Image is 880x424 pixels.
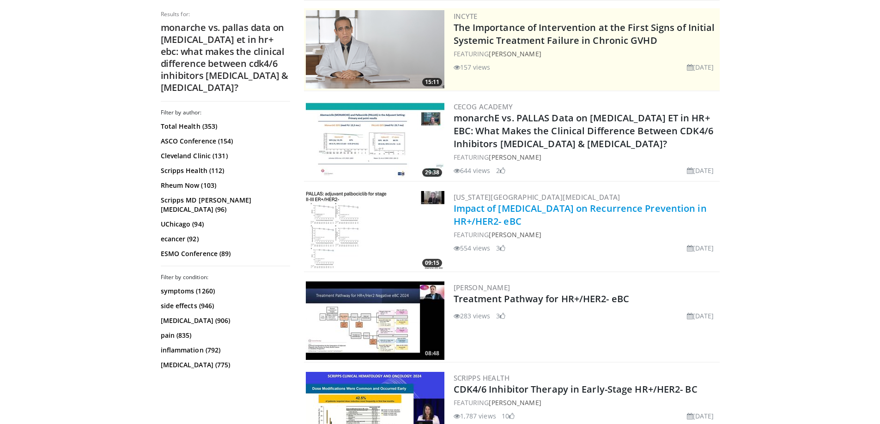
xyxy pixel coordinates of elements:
[687,311,714,321] li: [DATE]
[496,166,505,175] li: 2
[306,101,444,179] img: c4a5b768-3abc-4b04-b644-8d3be116d105.300x170_q85_crop-smart_upscale.jpg
[161,122,288,131] a: Total Health (353)
[454,293,630,305] a: Treatment Pathway for HR+/HER2- eBC
[161,220,288,229] a: UChicago (94)
[161,137,288,146] a: ASCO Conference (154)
[161,234,288,244] a: ecancer (92)
[454,311,491,321] li: 283 views
[161,22,290,94] h2: monarche vs. pallas data on [MEDICAL_DATA] et in hr+ ebc: what makes the clinical difference betw...
[454,383,698,395] a: CDK4/6 Inhibitor Therapy in Early-Stage HR+/HER2- BC
[454,411,496,421] li: 1,787 views
[489,230,541,239] a: [PERSON_NAME]
[454,373,510,382] a: Scripps Health
[306,10,444,89] img: 7bb7e22e-722f-422f-be94-104809fefb72.png.300x170_q85_crop-smart_upscale.png
[161,360,288,370] a: [MEDICAL_DATA] (775)
[454,230,718,239] div: FEATURING
[489,398,541,407] a: [PERSON_NAME]
[306,281,444,360] img: ad61e2c4-9ff0-47bd-b349-5d2b31708b05.300x170_q85_crop-smart_upscale.jpg
[454,202,707,227] a: Impact of [MEDICAL_DATA] on Recurrence Prevention in HR+/HER2- eBC
[502,411,515,421] li: 10
[687,166,714,175] li: [DATE]
[161,196,288,214] a: Scripps MD [PERSON_NAME] [MEDICAL_DATA] (96)
[454,12,478,21] a: Incyte
[161,274,290,281] h3: Filter by condition:
[496,311,505,321] li: 3
[161,181,288,190] a: Rheum Now (103)
[161,166,288,175] a: Scripps Health (112)
[161,109,290,116] h3: Filter by author:
[454,398,718,407] div: FEATURING
[454,62,491,72] li: 157 views
[422,349,442,358] span: 08:48
[161,346,288,355] a: inflammation (792)
[687,411,714,421] li: [DATE]
[454,192,620,202] a: [US_STATE][GEOGRAPHIC_DATA][MEDICAL_DATA]
[161,151,288,161] a: Cleveland Clinic (131)
[161,316,288,325] a: [MEDICAL_DATA] (906)
[454,112,713,150] a: monarchE vs. PALLAS Data on [MEDICAL_DATA] ET in HR+ EBC: What Makes the Clinical Difference Betw...
[161,249,288,258] a: ESMO Conference (89)
[489,49,541,58] a: [PERSON_NAME]
[306,191,444,269] img: 91b1b53e-49fa-4890-9ec5-4be89fa5c994.300x170_q85_crop-smart_upscale.jpg
[489,153,541,161] a: [PERSON_NAME]
[161,331,288,340] a: pain (835)
[422,168,442,177] span: 29:38
[422,259,442,267] span: 09:15
[687,62,714,72] li: [DATE]
[454,21,715,47] a: The Importance of Intervention at the First Signs of Initial Systemic Treatment Failure in Chroni...
[161,11,290,18] p: Results for:
[687,243,714,253] li: [DATE]
[306,101,444,179] a: 29:38
[422,78,442,86] span: 15:11
[454,243,491,253] li: 554 views
[306,281,444,360] a: 08:48
[454,283,510,292] a: [PERSON_NAME]
[161,287,288,296] a: symptoms (1260)
[454,102,513,111] a: CECOG Academy
[306,10,444,89] a: 15:11
[306,191,444,269] a: 09:15
[161,301,288,311] a: side effects (946)
[496,243,505,253] li: 3
[454,49,718,59] div: FEATURING
[454,166,491,175] li: 644 views
[454,152,718,162] div: FEATURING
